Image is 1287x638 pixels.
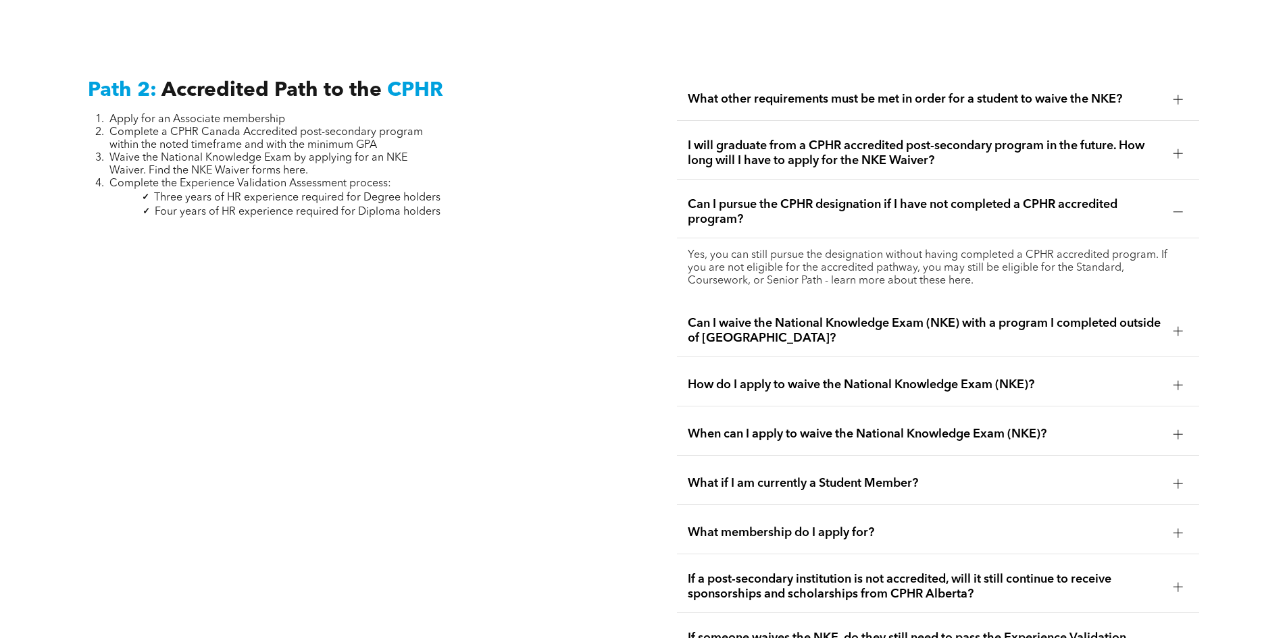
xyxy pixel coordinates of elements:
span: I will graduate from a CPHR accredited post-secondary program in the future. How long will I have... [688,138,1163,168]
span: Complete the Experience Validation Assessment process: [109,178,391,189]
span: Complete a CPHR Canada Accredited post-secondary program within the noted timeframe and with the ... [109,127,423,151]
span: Can I pursue the CPHR designation if I have not completed a CPHR accredited program? [688,197,1163,227]
span: Accredited Path to the [161,80,382,101]
span: Path 2: [88,80,157,101]
span: Apply for an Associate membership [109,114,285,125]
span: Waive the National Knowledge Exam by applying for an NKE Waiver. Find the NKE Waiver forms here. [109,153,407,176]
span: How do I apply to waive the National Knowledge Exam (NKE)? [688,377,1163,392]
span: Can I waive the National Knowledge Exam (NKE) with a program I completed outside of [GEOGRAPHIC_D... [688,316,1163,346]
span: When can I apply to waive the National Knowledge Exam (NKE)? [688,427,1163,442]
span: Four years of HR experience required for Diploma holders [155,207,440,217]
span: If a post-secondary institution is not accredited, will it still continue to receive sponsorships... [688,572,1163,602]
p: Yes, you can still pursue the designation without having completed a CPHR accredited program. If ... [688,249,1188,288]
span: What membership do I apply for? [688,525,1163,540]
span: What other requirements must be met in order for a student to waive the NKE? [688,92,1163,107]
span: Three years of HR experience required for Degree holders [154,192,440,203]
span: CPHR [387,80,443,101]
span: What if I am currently a Student Member? [688,476,1163,491]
